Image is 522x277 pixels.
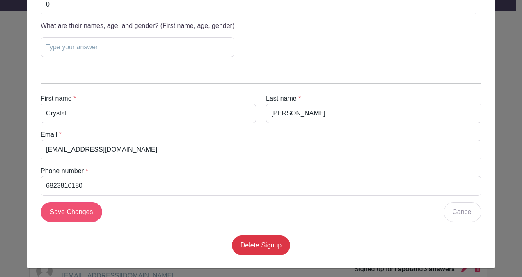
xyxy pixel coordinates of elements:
[41,21,234,31] p: What are their names, age, and gender? (First name, age, gender)
[41,94,72,104] label: First name
[41,166,84,176] label: Phone number
[41,37,234,57] input: Type your answer
[266,94,297,104] label: Last name
[41,202,102,222] input: Save Changes
[232,235,291,255] a: Delete Signup
[41,130,57,140] label: Email
[444,202,481,222] a: Cancel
